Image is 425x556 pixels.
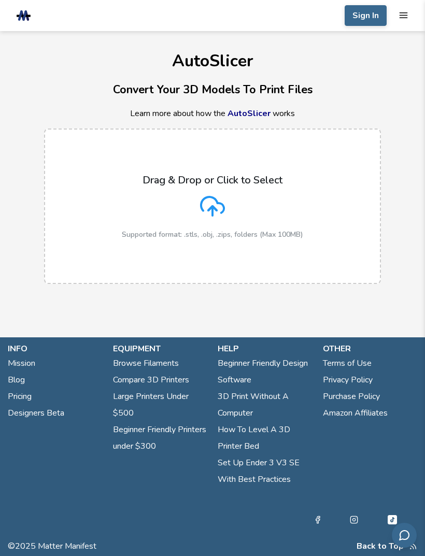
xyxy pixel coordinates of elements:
[386,514,399,526] a: Tiktok
[323,388,380,405] a: Purchase Policy
[113,372,189,388] a: Compare 3D Printers
[113,388,208,421] a: Large Printers Under $500
[323,372,373,388] a: Privacy Policy
[314,514,322,526] a: Facebook
[392,523,417,548] button: Send feedback via email
[8,405,64,421] a: Designers Beta
[345,5,387,26] button: Sign In
[218,343,313,355] p: help
[8,541,96,551] span: © 2025 Matter Manifest
[323,355,372,372] a: Terms of Use
[357,541,404,551] button: Back to Top
[8,372,25,388] a: Blog
[8,355,35,372] a: Mission
[113,343,208,355] p: equipment
[323,343,418,355] p: other
[113,421,208,454] a: Beginner Friendly Printers under $300
[122,231,303,239] p: Supported format: .stls, .obj, .zips, folders (Max 100MB)
[143,174,282,186] p: Drag & Drop or Click to Select
[399,10,408,20] button: mobile navigation menu
[113,355,179,372] a: Browse Filaments
[218,355,313,388] a: Beginner Friendly Design Software
[409,541,417,551] a: RSS Feed
[218,421,313,454] a: How To Level A 3D Printer Bed
[218,454,313,488] a: Set Up Ender 3 V3 SE With Best Practices
[323,405,388,421] a: Amazon Affiliates
[8,388,32,405] a: Pricing
[218,388,313,421] a: 3D Print Without A Computer
[8,343,103,355] p: info
[350,514,358,526] a: Instagram
[228,108,271,119] a: AutoSlicer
